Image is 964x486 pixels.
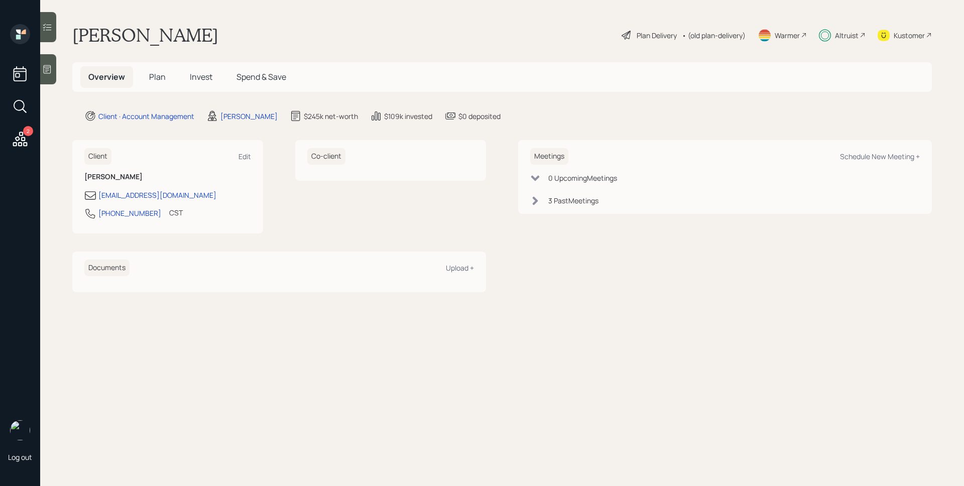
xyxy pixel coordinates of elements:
[304,111,358,122] div: $245k net-worth
[72,24,218,46] h1: [PERSON_NAME]
[84,148,111,165] h6: Client
[98,190,216,200] div: [EMAIL_ADDRESS][DOMAIN_NAME]
[775,30,800,41] div: Warmer
[835,30,859,41] div: Altruist
[458,111,501,122] div: $0 deposited
[840,152,920,161] div: Schedule New Meeting +
[236,71,286,82] span: Spend & Save
[894,30,925,41] div: Kustomer
[190,71,212,82] span: Invest
[530,148,568,165] h6: Meetings
[98,208,161,218] div: [PHONE_NUMBER]
[149,71,166,82] span: Plan
[220,111,278,122] div: [PERSON_NAME]
[23,126,33,136] div: 2
[84,173,251,181] h6: [PERSON_NAME]
[384,111,432,122] div: $109k invested
[10,420,30,440] img: james-distasi-headshot.png
[238,152,251,161] div: Edit
[8,452,32,462] div: Log out
[548,173,617,183] div: 0 Upcoming Meeting s
[98,111,194,122] div: Client · Account Management
[637,30,677,41] div: Plan Delivery
[682,30,746,41] div: • (old plan-delivery)
[446,263,474,273] div: Upload +
[84,260,130,276] h6: Documents
[88,71,125,82] span: Overview
[548,195,598,206] div: 3 Past Meeting s
[169,207,183,218] div: CST
[307,148,345,165] h6: Co-client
